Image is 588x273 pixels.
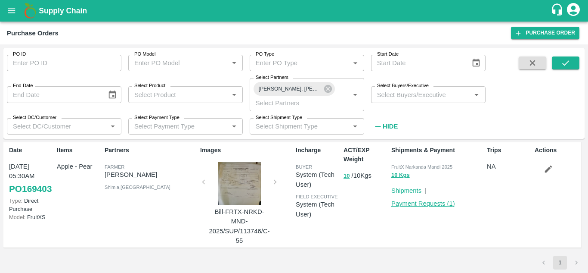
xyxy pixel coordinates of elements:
[254,82,335,96] div: [PERSON_NAME], [PERSON_NAME], Shimla-8219759401
[256,114,302,121] label: Select Shipment Type
[131,121,215,132] input: Select Payment Type
[296,200,340,219] p: System (Tech User)
[566,2,581,20] div: account of current user
[131,57,226,69] input: Enter PO Model
[350,121,361,132] button: Open
[13,82,33,89] label: End Date
[7,86,101,103] input: End Date
[9,197,53,213] p: Direct Purchase
[13,114,56,121] label: Select DC/Customer
[383,123,398,130] strong: Hide
[105,170,197,179] p: [PERSON_NAME]
[39,5,551,17] a: Supply Chain
[391,170,410,180] button: 10 Kgs
[105,164,124,169] span: Farmer
[296,164,312,169] span: buyer
[104,87,121,103] button: Choose date
[7,55,121,71] input: Enter PO ID
[9,146,53,155] p: Date
[107,121,118,132] button: Open
[9,181,52,197] a: PO169403
[256,74,288,81] label: Select Partners
[344,146,388,164] p: ACT/EXP Weight
[134,82,165,89] label: Select Product
[57,146,101,155] p: Items
[9,198,22,204] span: Type:
[134,114,179,121] label: Select Payment Type
[229,121,240,132] button: Open
[350,57,361,69] button: Open
[22,2,39,19] img: logo
[551,3,566,19] div: customer-support
[344,171,350,181] button: 10
[487,162,531,171] p: NA
[535,146,579,155] p: Actions
[511,27,579,39] a: Purchase Order
[421,182,427,195] div: |
[256,51,274,58] label: PO Type
[252,57,347,69] input: Enter PO Type
[391,200,455,207] a: Payment Requests (1)
[200,146,292,155] p: Images
[391,146,483,155] p: Shipments & Payment
[229,57,240,69] button: Open
[9,121,105,132] input: Select DC/Customer
[350,89,361,100] button: Open
[134,51,156,58] label: PO Model
[371,119,400,134] button: Hide
[7,28,59,39] div: Purchase Orders
[9,214,25,220] span: Model:
[391,187,421,194] a: Shipments
[105,146,197,155] p: Partners
[57,162,101,171] p: Apple - Pear
[207,207,272,245] p: Bill-FRTX-NRKD-MND-2025/SUP/113746/C-55
[487,146,531,155] p: Trips
[377,51,399,58] label: Start Date
[374,89,469,100] input: Select Buyers/Executive
[377,82,429,89] label: Select Buyers/Executive
[391,164,452,169] span: FruitX Narkanda Mandi 2025
[2,1,22,21] button: open drawer
[254,85,326,94] span: [PERSON_NAME], [PERSON_NAME], Shimla-8219759401
[229,89,240,100] button: Open
[13,51,26,58] label: PO ID
[535,256,585,270] nav: pagination navigation
[9,213,53,221] p: FruitXS
[471,89,482,100] button: Open
[553,256,567,270] button: page 1
[296,194,338,199] span: field executive
[468,55,484,71] button: Choose date
[131,89,226,100] input: Select Product
[344,171,388,181] p: / 10 Kgs
[9,162,53,181] p: [DATE] 05:30AM
[296,146,340,155] p: Incharge
[296,170,340,189] p: System (Tech User)
[105,185,170,190] span: Shimla , [GEOGRAPHIC_DATA]
[371,55,465,71] input: Start Date
[39,6,87,15] b: Supply Chain
[252,97,336,108] input: Select Partners
[252,121,336,132] input: Select Shipment Type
